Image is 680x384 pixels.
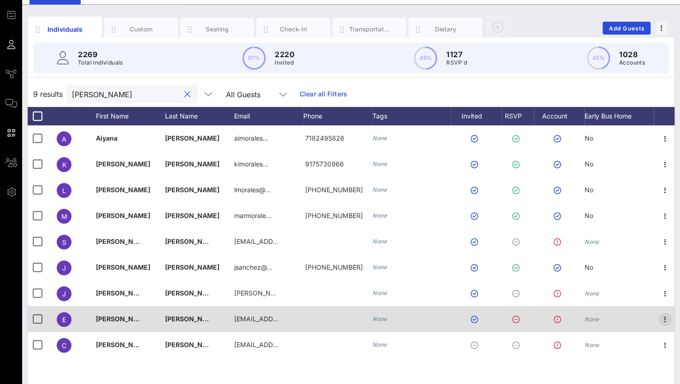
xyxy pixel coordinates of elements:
[62,187,66,195] span: L
[234,107,303,125] div: Email
[165,237,219,245] span: [PERSON_NAME]
[96,289,150,297] span: [PERSON_NAME]
[96,186,150,194] span: [PERSON_NAME]
[62,264,66,272] span: J
[165,212,219,219] span: [PERSON_NAME]
[373,289,387,296] i: None
[373,341,387,348] i: None
[585,342,599,349] i: None
[184,90,190,99] button: clear icon
[33,89,63,100] span: 9 results
[165,289,219,297] span: [PERSON_NAME]
[234,203,272,229] p: marmorale…
[305,134,344,142] span: 7182495826
[234,177,271,203] p: lmorales@…
[96,263,150,271] span: [PERSON_NAME]
[226,90,260,99] div: All Guests
[609,25,645,32] span: Add Guests
[165,315,219,323] span: [PERSON_NAME]
[197,25,238,34] div: Seating
[373,107,451,125] div: Tags
[96,212,150,219] span: [PERSON_NAME]
[165,134,219,142] span: [PERSON_NAME]
[234,315,345,323] span: [EMAIL_ADDRESS][DOMAIN_NAME]
[425,25,466,34] div: Dietary
[603,22,650,35] button: Add Guests
[305,186,363,194] span: 931-802-3024
[373,238,387,245] i: None
[373,186,387,193] i: None
[305,263,363,271] span: 914-329-9548
[585,316,599,323] i: None
[96,107,165,125] div: First Name
[373,212,387,219] i: None
[45,24,86,34] div: Individuals
[234,254,272,280] p: jsanchez@…
[502,107,534,125] div: RSVP
[96,237,150,245] span: [PERSON_NAME]
[303,107,373,125] div: Phone
[96,341,150,349] span: [PERSON_NAME]
[305,212,363,219] span: +6465208868
[446,58,467,67] p: RSVP`d
[234,237,345,245] span: [EMAIL_ADDRESS][DOMAIN_NAME]
[220,85,294,103] div: All Guests
[373,160,387,167] i: None
[446,49,467,60] p: 1127
[61,213,67,220] span: M
[234,341,345,349] span: [EMAIL_ADDRESS][DOMAIN_NAME]
[585,290,599,297] i: None
[62,290,66,298] span: J
[534,107,585,125] div: Account
[165,263,219,271] span: [PERSON_NAME]
[62,316,66,324] span: E
[585,263,593,271] span: No
[585,134,593,142] span: No
[96,160,150,168] span: [PERSON_NAME]
[619,49,645,60] p: 1028
[373,264,387,271] i: None
[96,315,150,323] span: [PERSON_NAME]
[165,186,219,194] span: [PERSON_NAME]
[349,25,390,34] div: Transportation
[165,341,219,349] span: [PERSON_NAME]
[62,342,66,349] span: C
[585,238,599,245] i: None
[165,107,234,125] div: Last Name
[234,125,268,151] p: aimorales…
[373,135,387,142] i: None
[275,58,295,67] p: Invited
[234,289,451,297] span: [PERSON_NAME][EMAIL_ADDRESS][PERSON_NAME][DOMAIN_NAME]
[96,134,118,142] span: Aiyana
[165,160,219,168] span: [PERSON_NAME]
[275,49,295,60] p: 2220
[585,212,593,219] span: No
[78,58,123,67] p: Total Individuals
[619,58,645,67] p: Accounts
[300,89,347,99] a: Clear all Filters
[373,315,387,322] i: None
[62,161,66,169] span: K
[78,49,123,60] p: 2269
[585,186,593,194] span: No
[451,107,502,125] div: Invited
[585,160,593,168] span: No
[305,160,344,168] span: 9175730966
[273,25,314,34] div: Check-In
[62,238,66,246] span: S
[121,25,162,34] div: Custom
[585,107,654,125] div: Early Bus Home
[62,135,66,143] span: A
[234,151,268,177] p: kimorales…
